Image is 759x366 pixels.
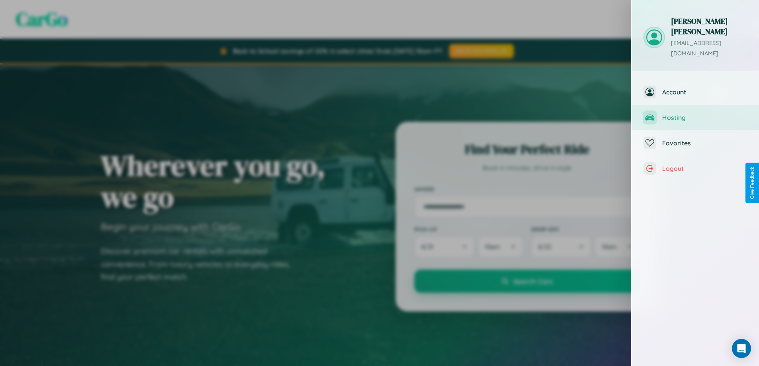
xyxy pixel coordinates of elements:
[749,167,755,199] div: Give Feedback
[732,339,751,358] div: Open Intercom Messenger
[662,88,747,96] span: Account
[662,114,747,121] span: Hosting
[632,156,759,181] button: Logout
[632,130,759,156] button: Favorites
[632,79,759,105] button: Account
[671,38,747,59] p: [EMAIL_ADDRESS][DOMAIN_NAME]
[662,164,747,172] span: Logout
[671,16,747,37] h3: [PERSON_NAME] [PERSON_NAME]
[632,105,759,130] button: Hosting
[662,139,747,147] span: Favorites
